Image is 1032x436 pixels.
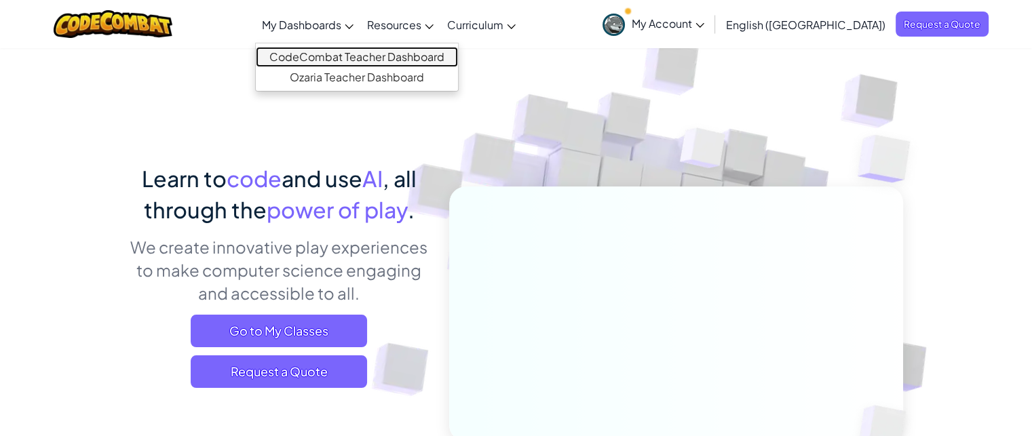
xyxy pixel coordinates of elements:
span: Curriculum [447,18,503,32]
a: My Account [596,3,711,45]
span: My Account [632,16,704,31]
a: Ozaria Teacher Dashboard [256,67,458,87]
a: Request a Quote [896,12,989,37]
span: AI [362,165,383,192]
img: avatar [603,14,625,36]
a: Curriculum [440,6,522,43]
a: My Dashboards [255,6,360,43]
span: My Dashboards [262,18,341,32]
a: CodeCombat Teacher Dashboard [256,47,458,67]
p: We create innovative play experiences to make computer science engaging and accessible to all. [130,235,429,304]
span: . [408,196,415,223]
img: Overlap cubes [830,102,948,216]
img: CodeCombat logo [54,10,172,38]
a: Resources [360,6,440,43]
span: Learn to [142,165,227,192]
span: and use [282,165,362,192]
a: Request a Quote [191,355,367,388]
a: Go to My Classes [191,315,367,347]
span: English ([GEOGRAPHIC_DATA]) [726,18,885,32]
span: power of play [267,196,408,223]
img: Overlap cubes [654,101,752,202]
span: Resources [367,18,421,32]
a: English ([GEOGRAPHIC_DATA]) [719,6,892,43]
span: code [227,165,282,192]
